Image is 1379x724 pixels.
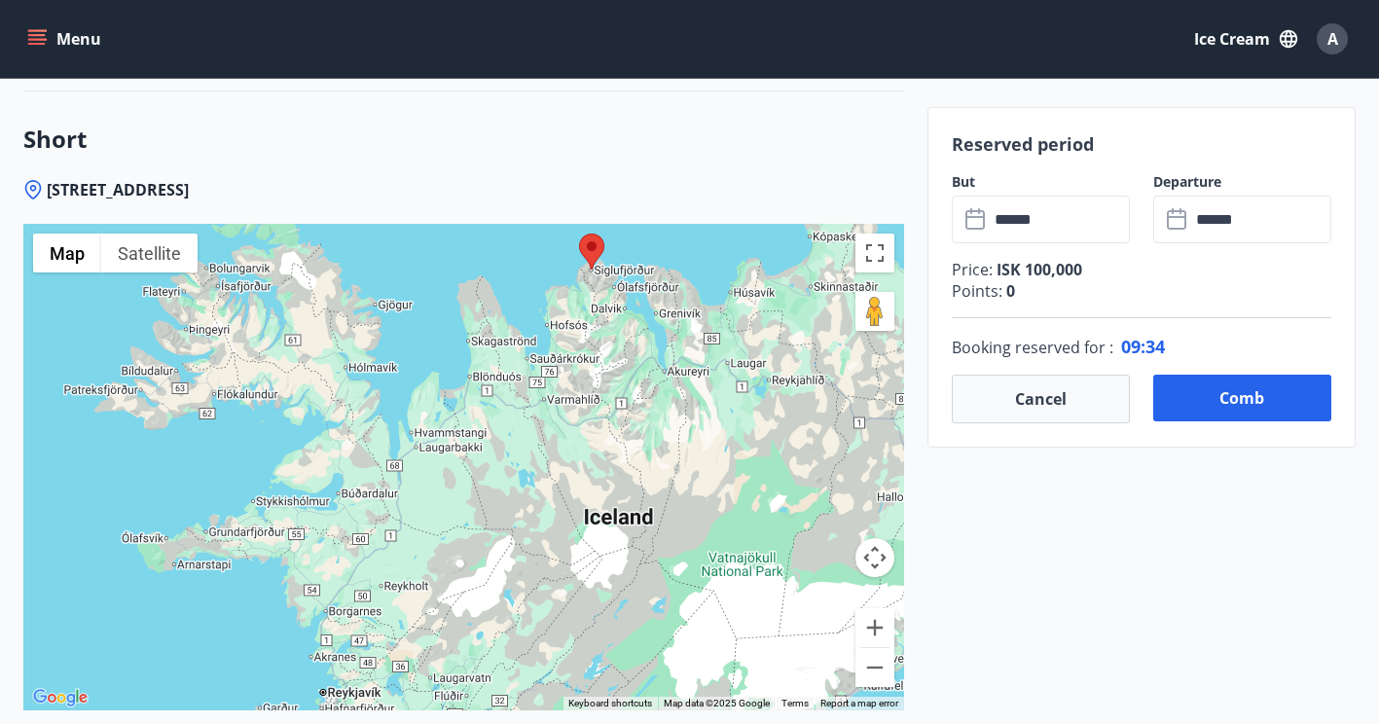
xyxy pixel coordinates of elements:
[1309,16,1356,62] button: A
[855,234,894,272] button: Toggle fullscreen view
[952,259,1331,280] p: Price:
[820,698,898,708] a: Report a map error
[568,697,652,710] button: Keyboard shortcuts
[1327,28,1338,50] span: A
[952,375,1130,423] button: Cancel
[952,336,1113,359] span: Booking reserved for :
[855,292,894,331] button: Drag Pegman onto the map to open Street View
[1145,335,1165,358] span: 34
[1194,28,1270,50] font: Ice cream
[101,234,198,272] button: Show satellite imagery
[855,538,894,577] button: Map camera controls
[952,131,1331,157] p: Reserved period
[952,280,1331,302] p: Points:
[1153,375,1331,421] button: Comb
[47,179,189,200] span: [STREET_ADDRESS]
[952,172,1130,192] label: But
[33,234,101,272] button: Show street map
[855,608,894,647] button: Zoom in
[855,648,894,687] button: Zoom out
[1153,172,1331,192] label: Departure
[23,21,109,56] button: menu
[1186,21,1305,56] button: Ice cream
[1002,280,1015,302] span: 0
[781,698,809,708] a: Terms (opens in new tab)
[56,28,101,50] font: Menu
[28,685,92,710] img: Google
[23,123,904,156] h3: Short
[1121,335,1145,358] span: 09 :
[993,259,1082,280] span: ISK 100,000
[28,685,92,710] a: Open this area in Google Maps (opens a new window)
[664,698,770,708] span: Map data ©2025 Google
